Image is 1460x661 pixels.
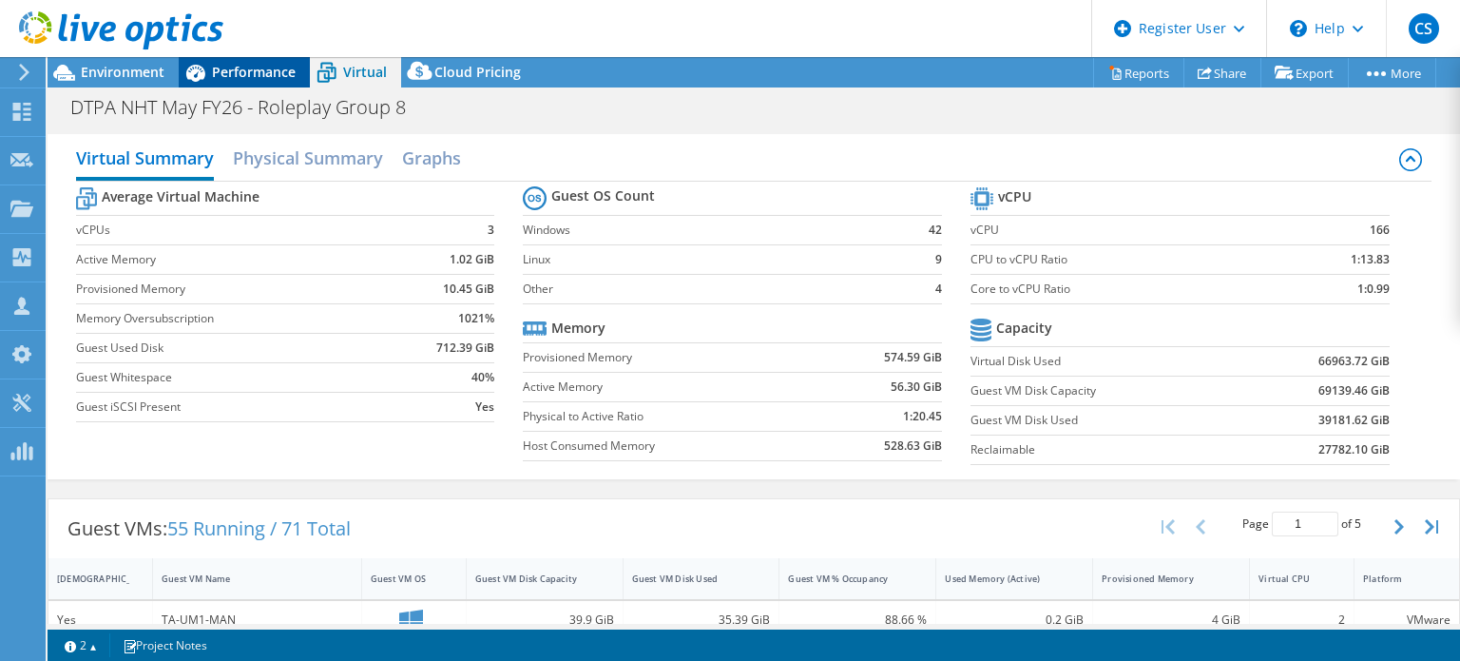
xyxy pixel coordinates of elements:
label: Other [523,280,903,299]
label: Provisioned Memory [523,348,820,367]
b: 10.45 GiB [443,280,494,299]
b: 4 [935,280,942,299]
b: 1:0.99 [1357,280,1390,299]
h1: DTPA NHT May FY26 - Roleplay Group 8 [62,97,435,118]
div: 4 GiB [1102,610,1240,631]
div: Guest VM Name [162,573,330,585]
div: 0.2 GiB [945,610,1084,631]
a: Reports [1093,58,1184,87]
h2: Virtual Summary [76,139,214,181]
b: 1021% [458,309,494,328]
label: Provisioned Memory [76,280,394,299]
label: Host Consumed Memory [523,437,820,456]
label: Windows [523,221,903,240]
label: Core to vCPU Ratio [970,280,1279,299]
a: More [1348,58,1436,87]
b: 528.63 GiB [884,437,942,456]
b: Average Virtual Machine [102,187,259,206]
b: Memory [551,319,605,338]
label: Reclaimable [970,440,1244,459]
span: Virtual [343,63,387,81]
label: CPU to vCPU Ratio [970,250,1279,269]
b: 9 [935,250,942,269]
b: 712.39 GiB [436,339,494,358]
label: vCPUs [76,221,394,240]
b: 69139.46 GiB [1318,381,1390,400]
div: 39.9 GiB [475,610,614,631]
div: TA-UM1-MAN [162,610,353,631]
span: Page of [1242,512,1361,536]
div: 88.66 % [788,610,927,631]
span: Cloud Pricing [434,63,521,81]
div: Guest VMs: [48,499,370,558]
b: Capacity [996,319,1052,338]
span: 55 Running / 71 Total [167,515,351,541]
b: 574.59 GiB [884,348,942,367]
div: [DEMOGRAPHIC_DATA] [57,573,121,585]
b: Guest OS Count [551,186,655,205]
b: vCPU [998,187,1031,206]
div: Provisioned Memory [1102,573,1218,585]
span: 5 [1354,515,1361,532]
label: Virtual Disk Used [970,352,1244,371]
span: CS [1409,13,1439,44]
b: 3 [488,221,494,240]
b: 56.30 GiB [891,378,942,397]
div: Guest VM Disk Capacity [475,573,591,585]
span: Performance [212,63,296,81]
a: Project Notes [109,633,221,657]
b: 42 [929,221,942,240]
label: vCPU [970,221,1279,240]
label: Physical to Active Ratio [523,407,820,426]
label: Memory Oversubscription [76,309,394,328]
a: Share [1183,58,1261,87]
div: Platform [1363,573,1428,585]
div: VMware [1363,610,1450,631]
svg: \n [1290,20,1307,37]
div: Yes [57,610,144,631]
b: 66963.72 GiB [1318,352,1390,371]
b: Yes [475,398,494,417]
div: Guest VM OS [371,573,434,585]
a: 2 [51,633,110,657]
label: Guest VM Disk Capacity [970,381,1244,400]
label: Active Memory [76,250,394,269]
b: 1:20.45 [903,407,942,426]
label: Guest iSCSI Present [76,398,394,417]
input: jump to page [1272,512,1338,536]
b: 27782.10 GiB [1318,440,1390,459]
b: 39181.62 GiB [1318,411,1390,430]
label: Guest Whitespace [76,368,394,387]
div: Guest VM % Occupancy [788,573,904,585]
label: Active Memory [523,378,820,397]
label: Guest VM Disk Used [970,411,1244,430]
label: Guest Used Disk [76,339,394,358]
b: 166 [1370,221,1390,240]
div: 2 [1258,610,1345,631]
a: Export [1260,58,1349,87]
div: Virtual CPU [1258,573,1322,585]
b: 40% [471,368,494,387]
div: Guest VM Disk Used [632,573,748,585]
b: 1.02 GiB [450,250,494,269]
div: 35.39 GiB [632,610,771,631]
div: Used Memory (Active) [945,573,1061,585]
h2: Graphs [402,139,461,177]
span: Environment [81,63,164,81]
b: 1:13.83 [1351,250,1390,269]
label: Linux [523,250,903,269]
h2: Physical Summary [233,139,383,177]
